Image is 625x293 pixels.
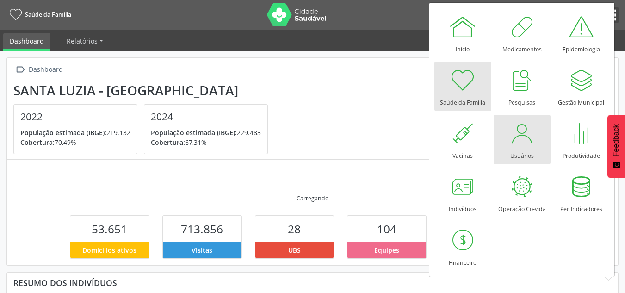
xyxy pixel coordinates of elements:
[3,33,50,51] a: Dashboard
[20,128,130,137] p: 219.132
[553,62,610,111] a: Gestão Municipal
[494,168,551,218] a: Operação Co-vida
[20,111,130,123] h4: 2022
[151,128,261,137] p: 229.483
[13,278,612,288] div: Resumo dos indivíduos
[553,168,610,218] a: Pec Indicadores
[612,124,620,156] span: Feedback
[288,221,301,237] span: 28
[434,168,491,218] a: Indivíduos
[20,137,130,147] p: 70,49%
[82,245,136,255] span: Domicílios ativos
[494,62,551,111] a: Pesquisas
[20,138,55,147] span: Cobertura:
[151,128,237,137] span: População estimada (IBGE):
[67,37,98,45] span: Relatórios
[434,115,491,164] a: Vacinas
[434,8,491,58] a: Início
[434,62,491,111] a: Saúde da Família
[25,11,71,19] span: Saúde da Família
[151,111,261,123] h4: 2024
[374,245,399,255] span: Equipes
[27,63,64,76] div: Dashboard
[377,221,396,237] span: 104
[151,138,185,147] span: Cobertura:
[151,137,261,147] p: 67,31%
[60,33,110,49] a: Relatórios
[181,221,223,237] span: 713.856
[494,8,551,58] a: Medicamentos
[434,222,491,271] a: Financeiro
[553,8,610,58] a: Epidemiologia
[13,63,27,76] i: 
[297,194,328,202] div: Carregando
[13,83,274,98] div: Santa Luzia - [GEOGRAPHIC_DATA]
[6,7,71,22] a: Saúde da Família
[20,128,106,137] span: População estimada (IBGE):
[192,245,212,255] span: Visitas
[92,221,127,237] span: 53.651
[553,115,610,164] a: Produtividade
[13,63,64,76] a:  Dashboard
[494,115,551,164] a: Usuários
[288,245,301,255] span: UBS
[607,115,625,178] button: Feedback - Mostrar pesquisa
